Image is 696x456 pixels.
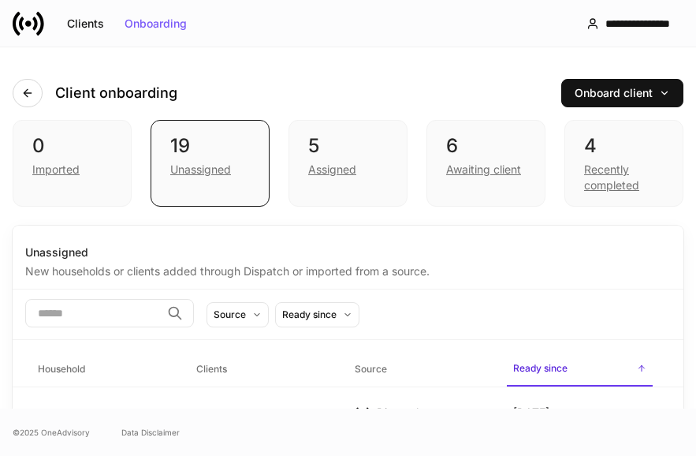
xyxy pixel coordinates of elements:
h6: Clients [196,361,227,376]
h6: Source [355,361,387,376]
div: 6Awaiting client [426,120,545,207]
div: Dispatch [377,405,488,420]
div: Awaiting client [446,162,521,178]
h6: Household [38,361,85,376]
div: Unassigned [25,245,671,260]
div: 0 [32,133,112,159]
div: 5 [308,133,388,159]
button: Ready since [275,302,359,327]
div: Onboarding [125,18,187,29]
span: Clients [190,353,336,386]
button: Onboarding [114,11,197,36]
div: Ready since [282,307,337,322]
div: Clients [67,18,104,29]
div: 4Recently completed [564,120,683,207]
div: 19 [170,133,250,159]
div: Imported [32,162,80,178]
div: 5Assigned [288,120,408,207]
div: 4 [584,133,664,159]
span: © 2025 OneAdvisory [13,426,90,439]
a: Data Disclaimer [121,426,180,439]
button: Source [207,302,269,327]
span: Household [32,353,177,386]
h4: Client onboarding [55,84,177,103]
div: Assigned [308,162,356,178]
div: New households or clients added through Dispatch or imported from a source. [25,260,671,279]
button: Clients [57,11,114,36]
div: Recently completed [584,162,664,193]
h6: Ready since [513,361,568,376]
div: Unassigned [170,162,231,178]
div: 0Imported [13,120,132,207]
span: Source [348,353,494,386]
div: Onboard client [575,88,670,99]
div: 6 [446,133,526,159]
div: Source [214,307,246,322]
span: Ready since [507,353,653,387]
div: 19Unassigned [151,120,270,207]
button: Onboard client [561,79,683,107]
p: [DATE] [513,405,549,420]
